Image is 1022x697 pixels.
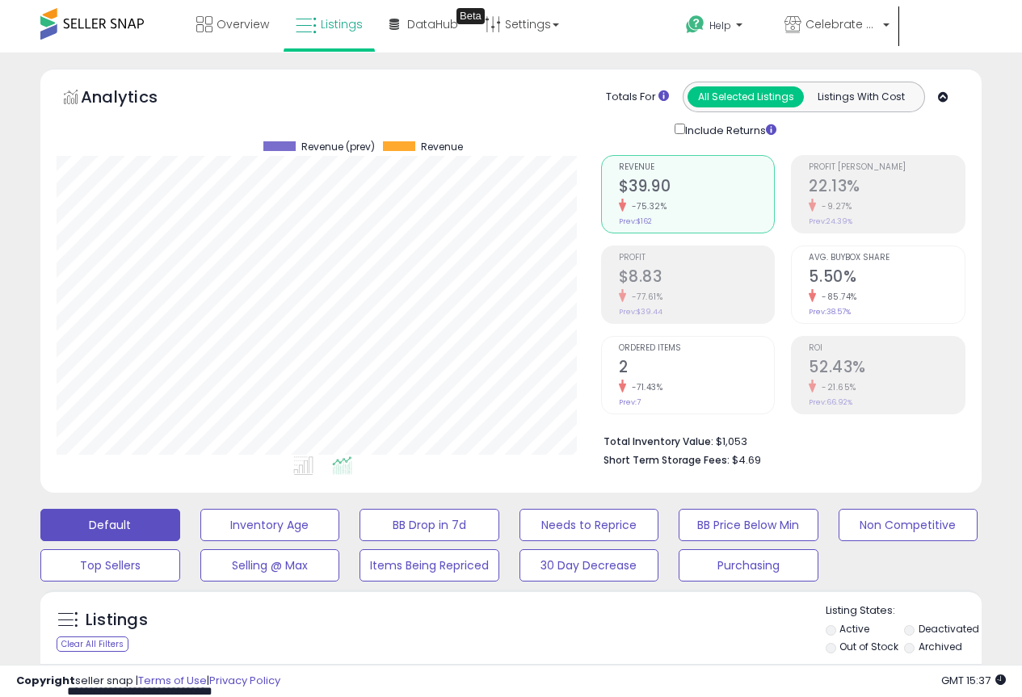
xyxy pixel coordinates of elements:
h2: $8.83 [619,267,775,289]
small: -75.32% [626,200,667,212]
h5: Listings [86,609,148,632]
label: Archived [919,640,962,653]
h2: 5.50% [809,267,965,289]
label: Active [839,622,869,636]
p: Listing States: [826,603,982,619]
small: -9.27% [816,200,852,212]
button: Selling @ Max [200,549,340,582]
span: Revenue [421,141,463,153]
button: All Selected Listings [688,86,804,107]
small: Prev: 24.39% [809,216,852,226]
b: Total Inventory Value: [604,435,713,448]
span: Revenue [619,163,775,172]
small: -71.43% [626,381,663,393]
button: Inventory Age [200,509,340,541]
button: Purchasing [679,549,818,582]
h2: 2 [619,358,775,380]
button: Default [40,509,180,541]
span: Avg. Buybox Share [809,254,965,262]
span: $4.69 [732,452,761,468]
b: Short Term Storage Fees: [604,453,730,467]
a: Terms of Use [138,673,207,688]
div: seller snap | | [16,674,280,689]
li: $1,053 [604,430,953,450]
button: Listings With Cost [803,86,919,107]
small: -21.65% [816,381,856,393]
small: Prev: $39.44 [619,307,662,317]
a: Help [673,2,770,52]
div: Include Returns [662,120,796,139]
button: BB Price Below Min [679,509,818,541]
div: Clear All Filters [57,636,128,652]
span: Revenue (prev) [301,141,375,153]
button: Top Sellers [40,549,180,582]
button: Needs to Reprice [519,509,659,541]
label: Out of Stock [839,640,898,653]
h2: 22.13% [809,177,965,199]
span: Profit [619,254,775,262]
span: Ordered Items [619,344,775,353]
h5: Analytics [81,86,189,112]
div: Totals For [606,90,669,105]
span: 2025-09-11 15:37 GMT [941,673,1006,688]
button: BB Drop in 7d [360,509,499,541]
small: Prev: 7 [619,397,641,407]
span: Help [709,19,731,32]
span: Profit [PERSON_NAME] [809,163,965,172]
strong: Copyright [16,673,75,688]
button: Items Being Repriced [360,549,499,582]
span: Listings [321,16,363,32]
small: Prev: 38.57% [809,307,851,317]
h2: 52.43% [809,358,965,380]
div: Tooltip anchor [456,8,485,24]
small: -77.61% [626,291,663,303]
a: Privacy Policy [209,673,280,688]
h2: $39.90 [619,177,775,199]
span: Overview [217,16,269,32]
i: Get Help [685,15,705,35]
span: Celebrate Alive [805,16,878,32]
span: DataHub [407,16,458,32]
button: 30 Day Decrease [519,549,659,582]
label: Deactivated [919,622,979,636]
small: Prev: $162 [619,216,652,226]
small: -85.74% [816,291,857,303]
button: Non Competitive [839,509,978,541]
span: ROI [809,344,965,353]
small: Prev: 66.92% [809,397,852,407]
